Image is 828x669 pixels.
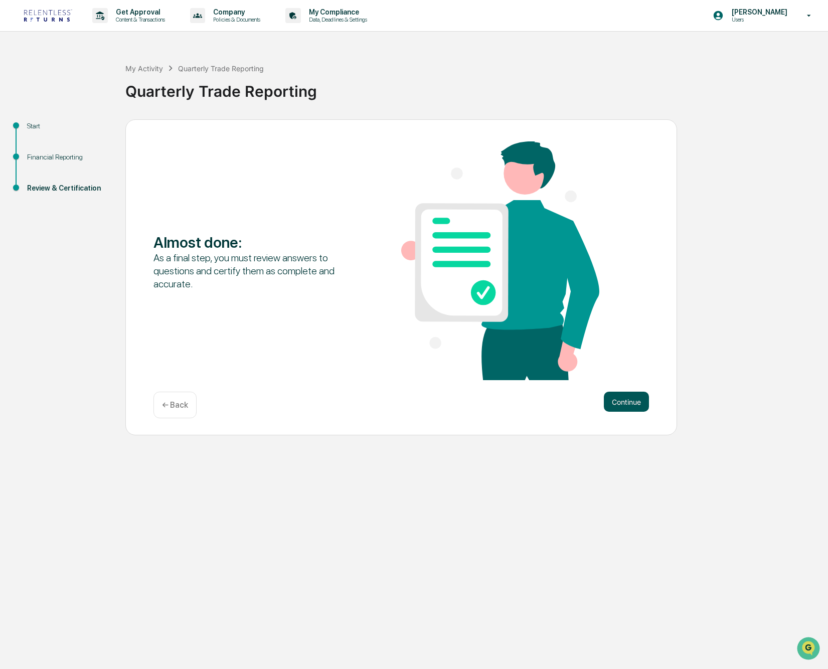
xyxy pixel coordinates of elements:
[34,77,164,87] div: Start new chat
[108,8,170,16] p: Get Approval
[10,21,183,37] p: How can we help?
[401,141,599,380] img: Almost done
[171,80,183,92] button: Start new chat
[724,16,792,23] p: Users
[10,77,28,95] img: 1746055101610-c473b297-6a78-478c-a979-82029cc54cd1
[178,64,264,73] div: Quarterly Trade Reporting
[153,251,352,290] div: As a final step, you must review answers to questions and certify them as complete and accurate.
[125,64,163,73] div: My Activity
[100,170,121,178] span: Pylon
[301,8,372,16] p: My Compliance
[724,8,792,16] p: [PERSON_NAME]
[205,16,265,23] p: Policies & Documents
[20,126,65,136] span: Preclearance
[73,127,81,135] div: 🗄️
[27,121,109,131] div: Start
[153,233,352,251] div: Almost done :
[6,122,69,140] a: 🖐️Preclearance
[10,127,18,135] div: 🖐️
[301,16,372,23] p: Data, Deadlines & Settings
[27,152,109,162] div: Financial Reporting
[24,10,72,22] img: logo
[108,16,170,23] p: Content & Transactions
[69,122,128,140] a: 🗄️Attestations
[10,146,18,154] div: 🔎
[604,392,649,412] button: Continue
[27,183,109,194] div: Review & Certification
[34,87,127,95] div: We're available if you need us!
[125,74,823,100] div: Quarterly Trade Reporting
[20,145,63,155] span: Data Lookup
[83,126,124,136] span: Attestations
[6,141,67,159] a: 🔎Data Lookup
[205,8,265,16] p: Company
[162,400,188,410] p: ← Back
[71,170,121,178] a: Powered byPylon
[796,636,823,663] iframe: Open customer support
